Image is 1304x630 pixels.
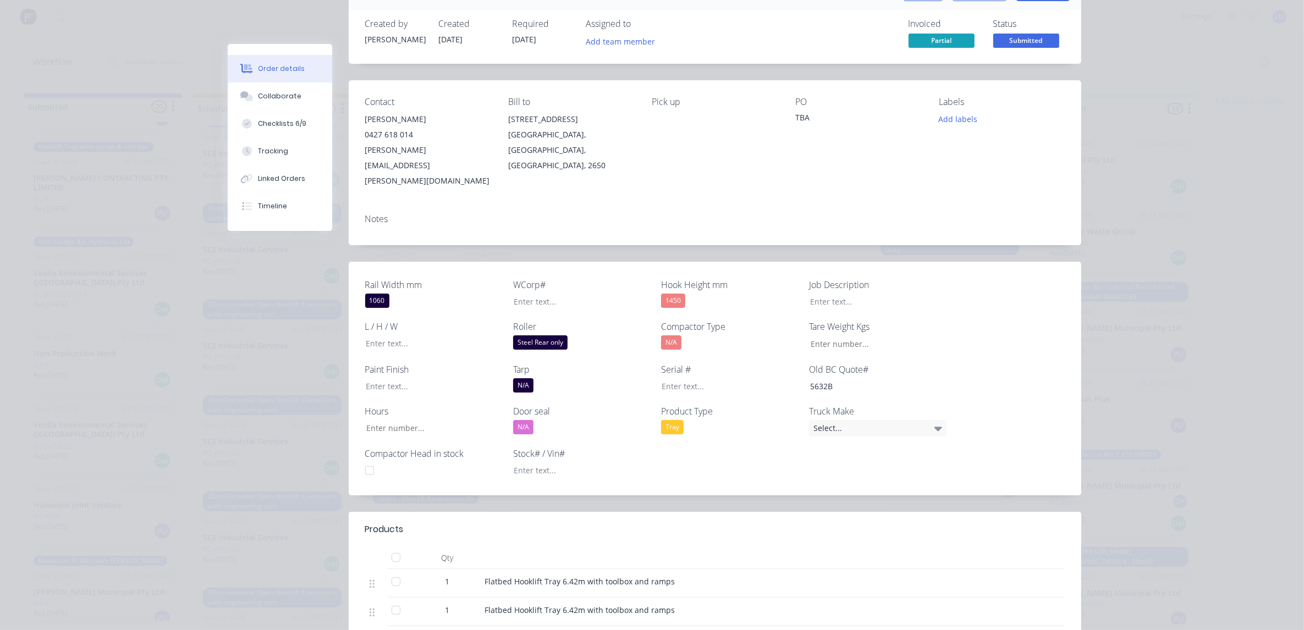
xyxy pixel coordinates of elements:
div: 0427 618 014 [365,127,491,142]
label: Compactor Head in stock [365,447,503,460]
div: [GEOGRAPHIC_DATA], [GEOGRAPHIC_DATA], [GEOGRAPHIC_DATA], 2650 [508,127,634,173]
div: Labels [939,97,1065,107]
button: Submitted [993,34,1059,50]
div: Contact [365,97,491,107]
div: Checklists 6/9 [258,119,306,129]
label: Job Description [809,278,947,291]
div: [PERSON_NAME] [365,112,491,127]
button: Checklists 6/9 [228,110,332,137]
div: Created [439,19,499,29]
label: Rail Width mm [365,278,503,291]
div: N/A [513,420,533,434]
button: Add team member [586,34,661,48]
div: Tray [661,420,684,434]
div: Collaborate [258,91,301,101]
div: Linked Orders [258,174,305,184]
label: Hook Height mm [661,278,799,291]
div: Qty [415,547,481,569]
div: Created by [365,19,426,29]
div: Order details [258,64,305,74]
label: Compactor Type [661,320,799,333]
div: [PERSON_NAME] [365,34,426,45]
div: Select... [809,420,947,436]
div: [PERSON_NAME][EMAIL_ADDRESS][PERSON_NAME][DOMAIN_NAME] [365,142,491,189]
div: 1450 [661,294,685,308]
span: 1 [445,604,450,616]
button: Add labels [933,112,983,126]
div: Status [993,19,1065,29]
label: Tare Weight Kgs [809,320,947,333]
div: [STREET_ADDRESS] [508,112,634,127]
label: Stock# / Vin# [513,447,651,460]
div: Pick up [652,97,778,107]
span: [DATE] [513,34,537,45]
div: Bill to [508,97,634,107]
span: 1 [445,576,450,587]
label: Truck Make [809,405,947,418]
div: Tracking [258,146,288,156]
label: Product Type [661,405,799,418]
label: L / H / W [365,320,503,333]
label: Tarp [513,363,651,376]
div: N/A [513,378,533,393]
span: Flatbed Hooklift Tray 6.42m with toolbox and ramps [485,576,675,587]
input: Enter number... [801,335,947,352]
label: WCorp# [513,278,651,291]
span: Submitted [993,34,1059,47]
div: TBA [795,112,921,127]
label: Door seal [513,405,651,418]
div: Notes [365,214,1065,224]
div: [STREET_ADDRESS][GEOGRAPHIC_DATA], [GEOGRAPHIC_DATA], [GEOGRAPHIC_DATA], 2650 [508,112,634,173]
div: Required [513,19,573,29]
label: Roller [513,320,651,333]
div: 5632B [801,378,939,394]
div: Timeline [258,201,287,211]
div: Assigned to [586,19,696,29]
div: PO [795,97,921,107]
button: Collaborate [228,82,332,110]
div: Invoiced [909,19,980,29]
label: Serial # [661,363,799,376]
div: Steel Rear only [513,335,568,350]
span: [DATE] [439,34,463,45]
label: Hours [365,405,503,418]
span: Flatbed Hooklift Tray 6.42m with toolbox and ramps [485,605,675,615]
button: Linked Orders [228,165,332,192]
span: Partial [909,34,975,47]
button: Tracking [228,137,332,165]
button: Add team member [580,34,661,48]
button: Timeline [228,192,332,220]
label: Old BC Quote# [809,363,947,376]
div: 1060 [365,294,389,308]
input: Enter number... [357,420,502,436]
div: Products [365,523,404,536]
button: Order details [228,55,332,82]
div: [PERSON_NAME]0427 618 014[PERSON_NAME][EMAIL_ADDRESS][PERSON_NAME][DOMAIN_NAME] [365,112,491,189]
div: N/A [661,335,681,350]
label: Paint Finish [365,363,503,376]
